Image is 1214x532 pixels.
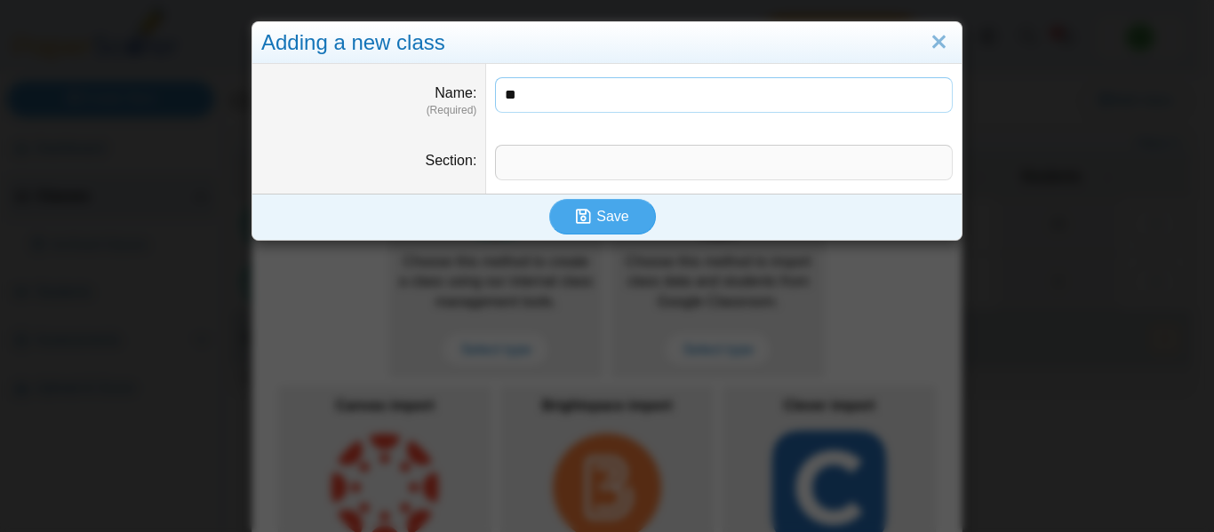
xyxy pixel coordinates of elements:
[252,22,962,64] div: Adding a new class
[549,199,656,234] button: Save
[426,153,477,168] label: Section
[261,103,476,118] dfn: (Required)
[596,209,628,224] span: Save
[435,85,476,100] label: Name
[925,28,953,58] a: Close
